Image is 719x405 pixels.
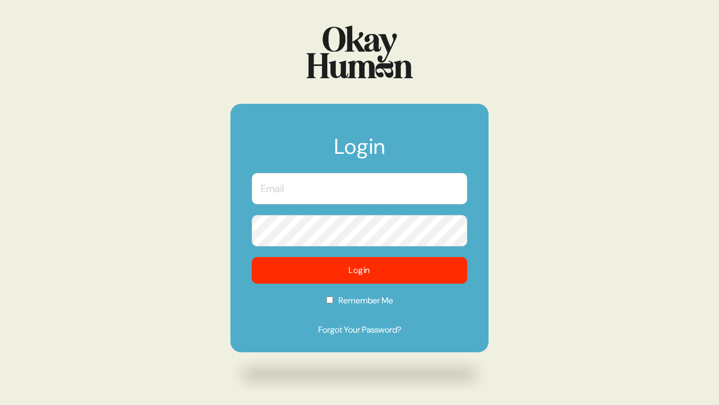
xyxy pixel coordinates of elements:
[252,136,467,168] h1: Login
[252,173,467,204] input: Email
[252,294,467,314] label: Remember Me
[307,26,413,78] img: Logo
[326,296,333,303] input: Remember Me
[252,324,467,336] a: Forgot Your Password?
[230,358,489,391] img: Drop shadow
[252,257,467,284] button: Login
